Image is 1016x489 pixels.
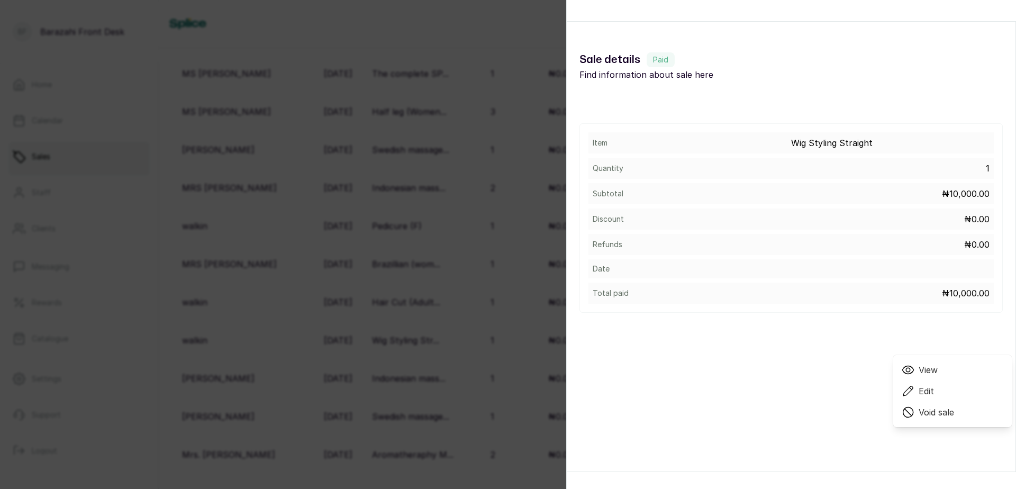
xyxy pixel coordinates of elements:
[593,188,623,199] p: Subtotal
[919,385,934,397] span: Edit
[593,264,610,274] p: Date
[647,52,675,67] label: Paid
[593,288,629,298] p: Total paid
[919,364,938,376] span: View
[964,238,990,251] p: ₦0.00
[593,239,622,250] p: Refunds
[964,213,990,225] p: ₦0.00
[942,287,990,300] p: ₦10,000.00
[579,68,791,81] p: Find information about sale here
[791,137,990,149] p: Wig Styling Straight
[919,406,954,419] span: Void sale
[593,214,624,224] p: Discount
[986,162,990,175] p: 1
[579,51,791,68] h1: Sale details
[593,163,623,174] p: Quantity
[593,138,607,148] p: Item
[942,187,990,200] p: ₦10,000.00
